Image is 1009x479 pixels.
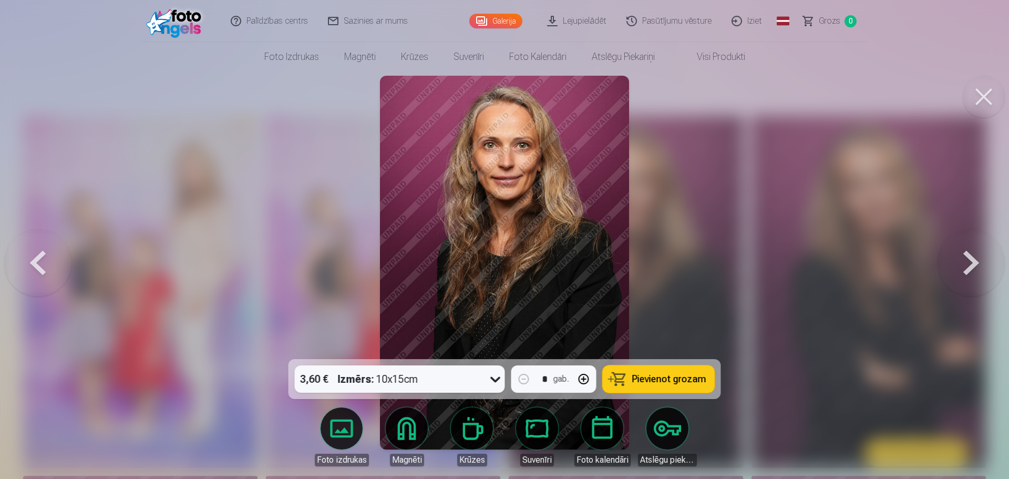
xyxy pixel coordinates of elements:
[388,42,441,72] a: Krūzes
[377,407,436,466] a: Magnēti
[667,42,758,72] a: Visi produkti
[819,15,840,27] span: Grozs
[574,454,631,466] div: Foto kalendāri
[638,407,697,466] a: Atslēgu piekariņi
[632,374,706,384] span: Pievienot grozam
[573,407,632,466] a: Foto kalendāri
[457,454,487,466] div: Krūzes
[469,14,522,28] a: Galerija
[553,373,569,385] div: gab.
[390,454,424,466] div: Magnēti
[845,15,857,27] span: 0
[603,365,715,393] button: Pievienot grozam
[441,42,497,72] a: Suvenīri
[295,365,334,393] div: 3,60 €
[579,42,667,72] a: Atslēgu piekariņi
[252,42,332,72] a: Foto izdrukas
[508,407,567,466] a: Suvenīri
[338,372,374,386] strong: Izmērs :
[442,407,501,466] a: Krūzes
[520,454,554,466] div: Suvenīri
[638,454,697,466] div: Atslēgu piekariņi
[338,365,418,393] div: 10x15cm
[315,454,369,466] div: Foto izdrukas
[332,42,388,72] a: Magnēti
[312,407,371,466] a: Foto izdrukas
[497,42,579,72] a: Foto kalendāri
[146,4,207,38] img: /fa1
